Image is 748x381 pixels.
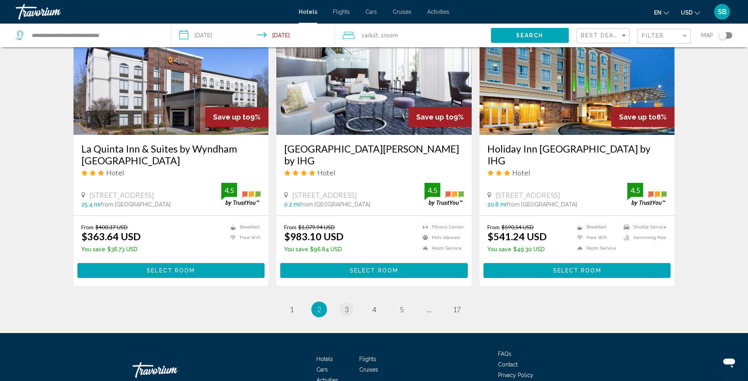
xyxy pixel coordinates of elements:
del: $590.54 USD [502,224,534,230]
del: $400.37 USD [96,224,128,230]
span: USD [681,9,693,16]
div: 3 star Hotel [81,168,261,177]
li: Fitness Center [419,224,464,230]
span: You save [487,246,511,252]
ins: $541.24 USD [487,230,547,242]
span: Hotel [106,168,124,177]
a: FAQs [498,351,511,357]
span: 1 [362,30,378,41]
span: 20.8 mi [487,201,507,208]
span: Search [516,33,544,39]
a: Select Room [280,265,468,274]
img: trustyou-badge.svg [221,183,261,206]
li: Breakfast [573,224,620,230]
span: 1 [290,305,294,314]
span: ... [427,305,432,314]
button: Check-in date: Sep 2, 2025 Check-out date: Sep 6, 2025 [171,24,335,47]
div: 8% [611,107,674,127]
a: Select Room [483,265,671,274]
span: Adult [364,32,378,39]
button: Change language [654,7,669,18]
a: Cruises [359,366,378,373]
button: Select Room [280,263,468,278]
span: Select Room [350,268,398,274]
a: Cars [366,9,377,15]
span: Select Room [553,268,601,274]
a: Flights [359,356,376,362]
h3: Holiday Inn [GEOGRAPHIC_DATA] by IHG [487,143,667,166]
span: 25.4 mi [81,201,100,208]
li: Free WiFi [226,234,261,241]
span: Hotel [317,168,335,177]
span: from [GEOGRAPHIC_DATA] [100,201,171,208]
img: trustyou-badge.svg [425,183,464,206]
span: From [81,224,94,230]
a: Hotels [299,9,317,15]
ins: $363.64 USD [81,230,141,242]
span: en [654,9,662,16]
span: Select Room [147,268,195,274]
span: 0.2 mi [284,201,300,208]
span: Hotel [512,168,530,177]
img: Hotel image [74,9,269,135]
li: Free WiFi [573,234,620,241]
li: Room Service [419,245,464,252]
span: 4 [372,305,376,314]
li: Breakfast [226,224,261,230]
span: Room [384,32,398,39]
div: 9% [205,107,268,127]
span: Best Deals [581,32,622,39]
span: from [GEOGRAPHIC_DATA] [300,201,370,208]
span: 17 [453,305,461,314]
button: Travelers: 1 adult, 0 children [335,24,491,47]
span: 5 [400,305,404,314]
a: [GEOGRAPHIC_DATA][PERSON_NAME] by IHG [284,143,464,166]
span: , 1 [378,30,398,41]
a: Travorium [16,4,291,20]
div: 4.5 [627,186,643,195]
span: Save up to [416,113,454,121]
a: Cars [316,366,328,373]
div: 4.5 [221,186,237,195]
button: Select Room [483,263,671,278]
img: trustyou-badge.svg [627,183,667,206]
a: Contact [498,361,518,368]
iframe: Button to launch messaging window [717,350,742,375]
span: [STREET_ADDRESS] [89,191,154,199]
span: Map [701,30,713,41]
div: 4.5 [425,186,440,195]
button: Filter [638,28,691,44]
del: $1,079.94 USD [298,224,335,230]
span: Flights [333,9,350,15]
mat-select: Sort by [581,33,627,39]
p: $96.84 USD [284,246,344,252]
span: Cruises [393,9,412,15]
li: Room Service [573,245,620,252]
span: 3 [345,305,349,314]
a: Select Room [77,265,265,274]
button: Select Room [77,263,265,278]
button: Toggle map [713,32,732,39]
img: Hotel image [276,9,472,135]
ul: Pagination [74,302,675,317]
div: 9% [408,107,472,127]
div: 3 star Hotel [487,168,667,177]
p: $36.73 USD [81,246,141,252]
li: Shuttle Service [620,224,667,230]
span: [STREET_ADDRESS] [292,191,357,199]
span: from [GEOGRAPHIC_DATA] [507,201,577,208]
span: Save up to [619,113,656,121]
a: Hotels [316,356,333,362]
a: Hotel image [480,9,675,135]
a: Activities [427,9,449,15]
